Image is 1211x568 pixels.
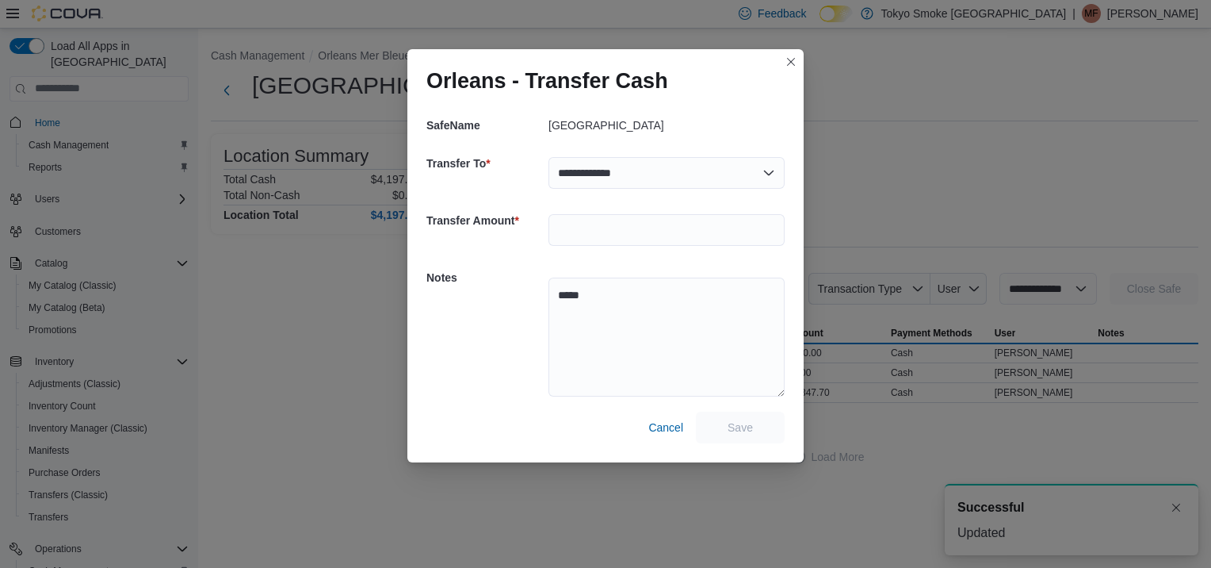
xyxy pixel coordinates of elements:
[548,119,664,132] p: [GEOGRAPHIC_DATA]
[426,262,545,294] h5: Notes
[426,148,545,179] h5: Transfer To
[426,205,545,236] h5: Transfer Amount
[781,52,800,71] button: Closes this modal window
[728,420,753,436] span: Save
[426,68,668,94] h1: Orleans - Transfer Cash
[642,412,690,443] button: Cancel
[648,420,683,436] span: Cancel
[696,412,785,443] button: Save
[426,109,545,141] h5: SafeName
